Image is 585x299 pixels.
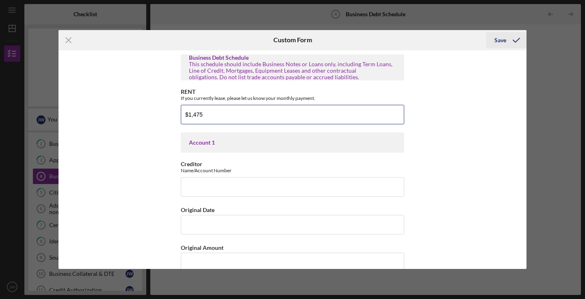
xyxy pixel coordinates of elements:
div: Business Debt Schedule [189,54,396,61]
div: Account 1 [189,139,396,146]
div: This schedule should include Business Notes or Loans only, including Term Loans, Line of Credit, ... [189,61,396,80]
label: Creditor [181,160,202,167]
div: If you currently lease, please let us know your monthly payment. [181,95,404,101]
div: Save [494,32,506,48]
label: Original Date [181,206,214,213]
h6: Custom Form [273,36,312,43]
div: Name/Account Number [181,167,404,173]
button: Save [486,32,526,48]
label: RENT [181,88,195,95]
label: Original Amount [181,244,223,251]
